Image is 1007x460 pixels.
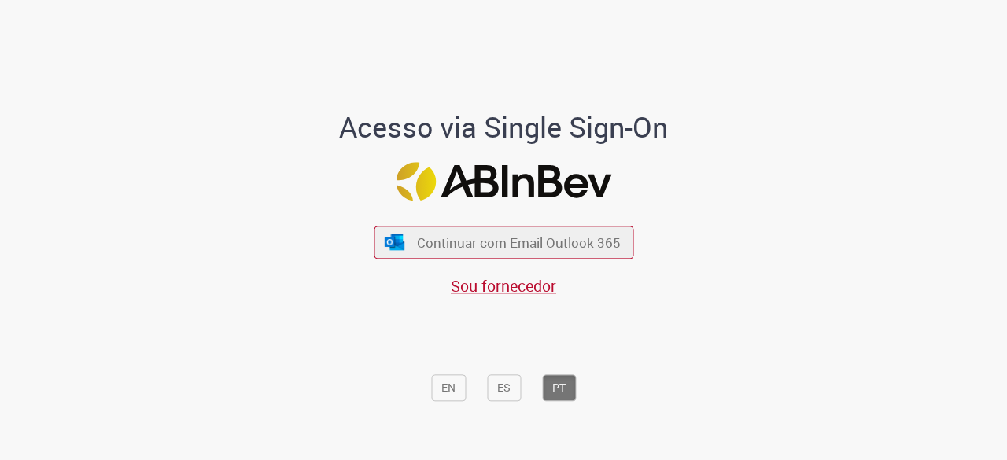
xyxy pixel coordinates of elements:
[431,375,466,402] button: EN
[374,226,633,259] button: ícone Azure/Microsoft 360 Continuar com Email Outlook 365
[396,162,611,201] img: Logo ABInBev
[542,375,576,402] button: PT
[451,275,556,296] a: Sou fornecedor
[487,375,521,402] button: ES
[286,112,722,144] h1: Acesso via Single Sign-On
[384,234,406,250] img: ícone Azure/Microsoft 360
[417,234,621,252] span: Continuar com Email Outlook 365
